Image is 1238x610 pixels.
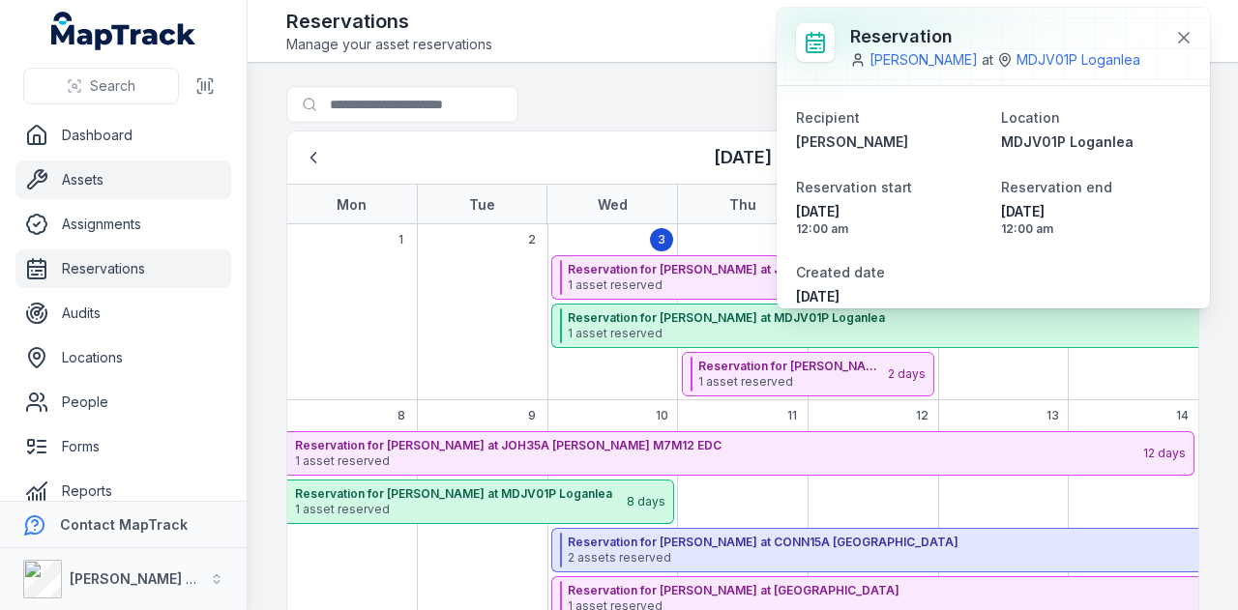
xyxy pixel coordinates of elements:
[15,294,231,333] a: Audits
[1046,408,1059,423] span: 13
[796,179,912,195] span: Reservation start
[1001,132,1191,152] a: MDJV01P Loganlea
[698,359,886,374] strong: Reservation for [PERSON_NAME] at [GEOGRAPHIC_DATA] [STREET_ADDRESS]
[850,23,1140,50] h3: Reservation
[295,438,1141,453] strong: Reservation for [PERSON_NAME] at JOH35A [PERSON_NAME] M7M12 EDC
[796,306,986,322] span: 11:26 am
[287,431,1194,476] button: Reservation for [PERSON_NAME] at JOH35A [PERSON_NAME] M7M12 EDC1 asset reserved12 days
[656,408,668,423] span: 10
[787,408,797,423] span: 11
[398,232,403,247] span: 1
[1001,133,1134,150] span: MDJV01P Loganlea
[796,264,885,280] span: Created date
[528,408,536,423] span: 9
[15,338,231,377] a: Locations
[295,453,1141,469] span: 1 asset reserved
[714,144,772,171] h3: [DATE]
[796,221,986,237] span: 12:00 am
[337,196,367,213] strong: Mon
[90,76,135,96] span: Search
[295,502,625,517] span: 1 asset reserved
[51,12,196,50] a: MapTrack
[1001,109,1060,126] span: Location
[15,249,231,288] a: Reservations
[15,383,231,421] a: People
[15,160,231,199] a: Assets
[796,132,986,152] a: [PERSON_NAME]
[870,50,978,70] a: [PERSON_NAME]
[15,205,231,244] a: Assignments
[982,50,993,70] span: at
[286,8,492,35] h2: Reservations
[1001,202,1191,237] time: 10/09/2025, 12:00:00 am
[70,570,228,587] strong: [PERSON_NAME] Group
[528,232,536,247] span: 2
[796,202,986,237] time: 03/09/2025, 12:00:00 am
[658,232,665,247] span: 3
[15,472,231,510] a: Reports
[469,196,495,213] strong: Tue
[1001,221,1191,237] span: 12:00 am
[1176,408,1189,423] span: 14
[295,486,625,502] strong: Reservation for [PERSON_NAME] at MDJV01P Loganlea
[698,374,886,390] span: 1 asset reserved
[598,196,628,213] strong: Wed
[23,68,179,104] button: Search
[398,408,405,423] span: 8
[295,139,332,176] button: Previous
[286,35,492,54] span: Manage your asset reservations
[15,116,231,155] a: Dashboard
[916,408,928,423] span: 12
[15,427,231,466] a: Forms
[796,287,986,322] time: 21/08/2025, 11:26:51 am
[796,202,986,221] span: [DATE]
[60,516,188,533] strong: Contact MapTrack
[796,287,986,306] span: [DATE]
[1001,179,1112,195] span: Reservation end
[796,109,860,126] span: Recipient
[287,479,674,524] button: Reservation for [PERSON_NAME] at MDJV01P Loganlea1 asset reserved8 days
[729,196,756,213] strong: Thu
[1001,202,1191,221] span: [DATE]
[1017,50,1140,70] a: MDJV01P Loganlea
[682,352,934,396] button: Reservation for [PERSON_NAME] at [GEOGRAPHIC_DATA] [STREET_ADDRESS]1 asset reserved2 days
